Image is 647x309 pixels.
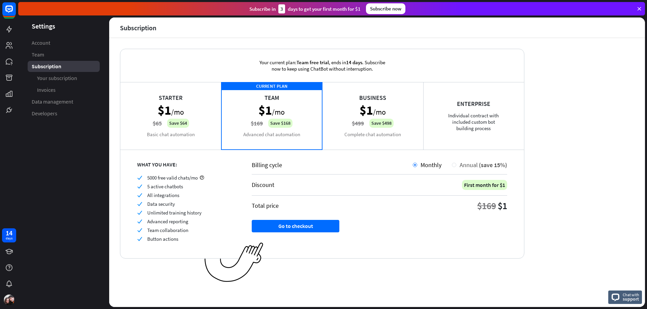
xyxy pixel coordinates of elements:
a: Account [28,37,100,48]
a: Your subscription [28,73,100,84]
div: Subscribe now [366,3,405,14]
span: 5000 free valid chats/mo [147,175,198,181]
span: Button actions [147,236,178,242]
i: check [137,175,142,180]
span: Subscription [32,63,61,70]
span: Data security [147,201,175,207]
span: support [623,296,639,302]
div: Subscription [120,24,156,32]
span: Data management [32,98,73,105]
i: check [137,236,142,241]
i: check [137,228,142,233]
i: check [137,219,142,224]
span: Team collaboration [147,227,188,233]
span: Chat with [623,292,639,298]
span: Unlimited training history [147,209,202,216]
div: Billing cycle [252,161,413,169]
span: Account [32,39,50,46]
div: First month for $1 [462,180,507,190]
a: 14 days [2,228,16,242]
img: ec979a0a656117aaf919.png [205,242,264,282]
span: Invoices [37,86,56,93]
div: $169 [477,200,496,212]
i: check [137,193,142,198]
span: All integrations [147,192,179,198]
div: days [6,236,12,241]
header: Settings [18,22,109,31]
div: WHAT YOU HAVE: [137,161,235,168]
i: check [137,210,142,215]
span: Monthly [421,161,441,169]
span: 14 days [346,59,362,66]
span: Team [32,51,44,58]
span: (save 15%) [479,161,507,169]
i: check [137,201,142,206]
a: Invoices [28,84,100,95]
i: check [137,184,142,189]
a: Team [28,49,100,60]
a: Data management [28,96,100,107]
div: Subscribe in days to get your first month for $1 [249,4,361,13]
span: 5 active chatbots [147,183,183,190]
span: Your subscription [37,75,77,82]
span: Developers [32,110,57,117]
span: Advanced reporting [147,218,188,225]
div: Discount [252,181,274,189]
span: Annual [460,161,478,169]
div: $1 [498,200,507,212]
div: 14 [6,230,12,236]
div: 3 [278,4,285,13]
div: Your current plan: , ends in . Subscribe now to keep using ChatBot without interruption. [250,49,395,82]
a: Developers [28,108,100,119]
button: Go to checkout [252,220,339,232]
button: Open LiveChat chat widget [5,3,26,23]
div: Total price [252,202,279,209]
span: Team free trial [297,59,329,66]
